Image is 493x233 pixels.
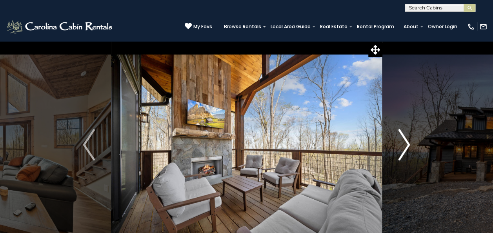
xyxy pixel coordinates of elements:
[400,21,422,32] a: About
[467,23,475,31] img: phone-regular-white.png
[6,19,115,35] img: White-1-2.png
[83,129,95,160] img: arrow
[424,21,461,32] a: Owner Login
[185,22,212,31] a: My Favs
[479,23,487,31] img: mail-regular-white.png
[267,21,315,32] a: Local Area Guide
[193,23,212,30] span: My Favs
[353,21,398,32] a: Rental Program
[220,21,265,32] a: Browse Rentals
[398,129,410,160] img: arrow
[316,21,351,32] a: Real Estate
